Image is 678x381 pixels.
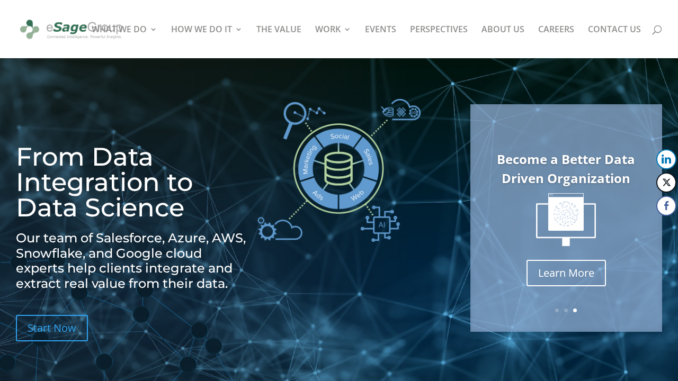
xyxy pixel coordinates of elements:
a: 2 [564,309,568,312]
a: CONTACT US [588,25,641,58]
a: Become a Better Data Driven Organization [497,150,635,187]
a: WORK [315,25,351,58]
img: eSage Group [18,15,124,44]
button: Twitter Share [656,173,676,193]
a: 3 [573,309,577,312]
a: PERSPECTIVES [410,25,468,58]
a: ABOUT US [481,25,524,58]
h1: From Data Integration to Data Science [16,144,246,225]
a: THE VALUE [256,25,301,58]
h2: Our team of Salesforce, Azure, AWS, Snowflake, and Google cloud experts help clients integrate an... [16,231,246,297]
a: EVENTS [365,25,396,58]
a: Learn More [527,260,606,286]
a: WHAT WE DO [92,25,157,58]
button: Facebook Share [656,196,676,216]
a: HOW WE DO IT [171,25,243,58]
a: Start Now [16,315,88,341]
a: CAREERS [538,25,574,58]
button: LinkedIn Share [656,149,676,169]
a: 1 [555,309,559,312]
